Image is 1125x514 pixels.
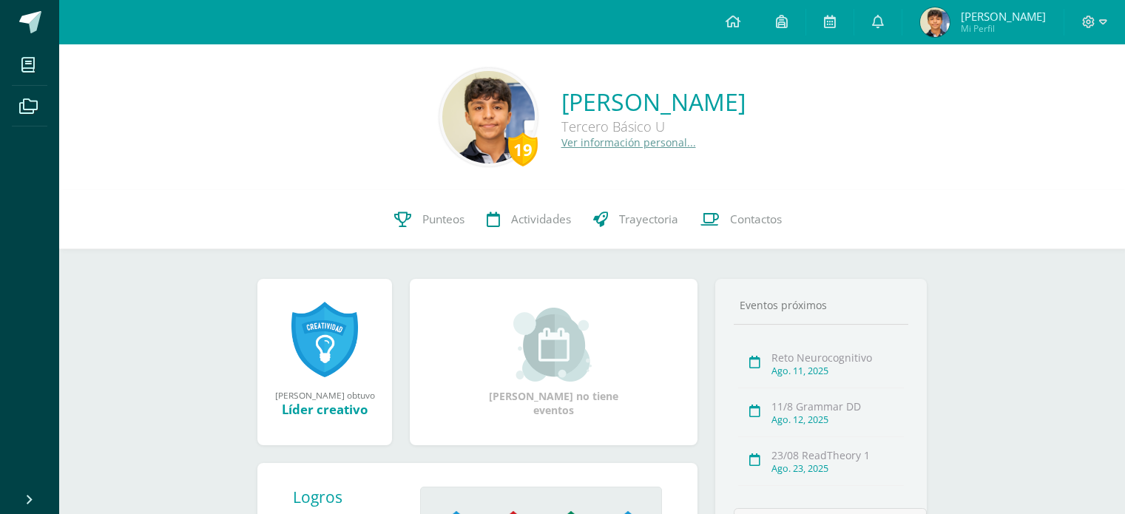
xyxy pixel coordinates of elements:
div: 19 [508,132,538,166]
span: Mi Perfil [961,22,1046,35]
img: b14a70c19dbffc59b4fecd6f8487f525.png [442,71,535,163]
a: Ver información personal... [561,135,696,149]
div: Tercero Básico U [561,118,746,135]
a: Punteos [383,190,476,249]
a: [PERSON_NAME] [561,86,746,118]
div: Ago. 11, 2025 [771,365,904,377]
a: Actividades [476,190,582,249]
div: Ago. 23, 2025 [771,462,904,475]
a: Trayectoria [582,190,689,249]
div: Eventos próximos [734,298,908,312]
div: 23/08 ReadTheory 1 [771,448,904,462]
span: Actividades [511,212,571,227]
div: Ago. 12, 2025 [771,413,904,426]
div: Líder creativo [272,401,377,418]
div: Logros [293,487,408,507]
div: [PERSON_NAME] obtuvo [272,389,377,401]
span: Trayectoria [619,212,678,227]
img: 0e6c51aebb6d4d2a5558b620d4561360.png [920,7,950,37]
div: [PERSON_NAME] no tiene eventos [480,308,628,417]
img: event_small.png [513,308,594,382]
span: Contactos [730,212,782,227]
span: Punteos [422,212,464,227]
div: 11/8 Grammar DD [771,399,904,413]
div: Reto Neurocognitivo [771,351,904,365]
a: Contactos [689,190,793,249]
span: [PERSON_NAME] [961,9,1046,24]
